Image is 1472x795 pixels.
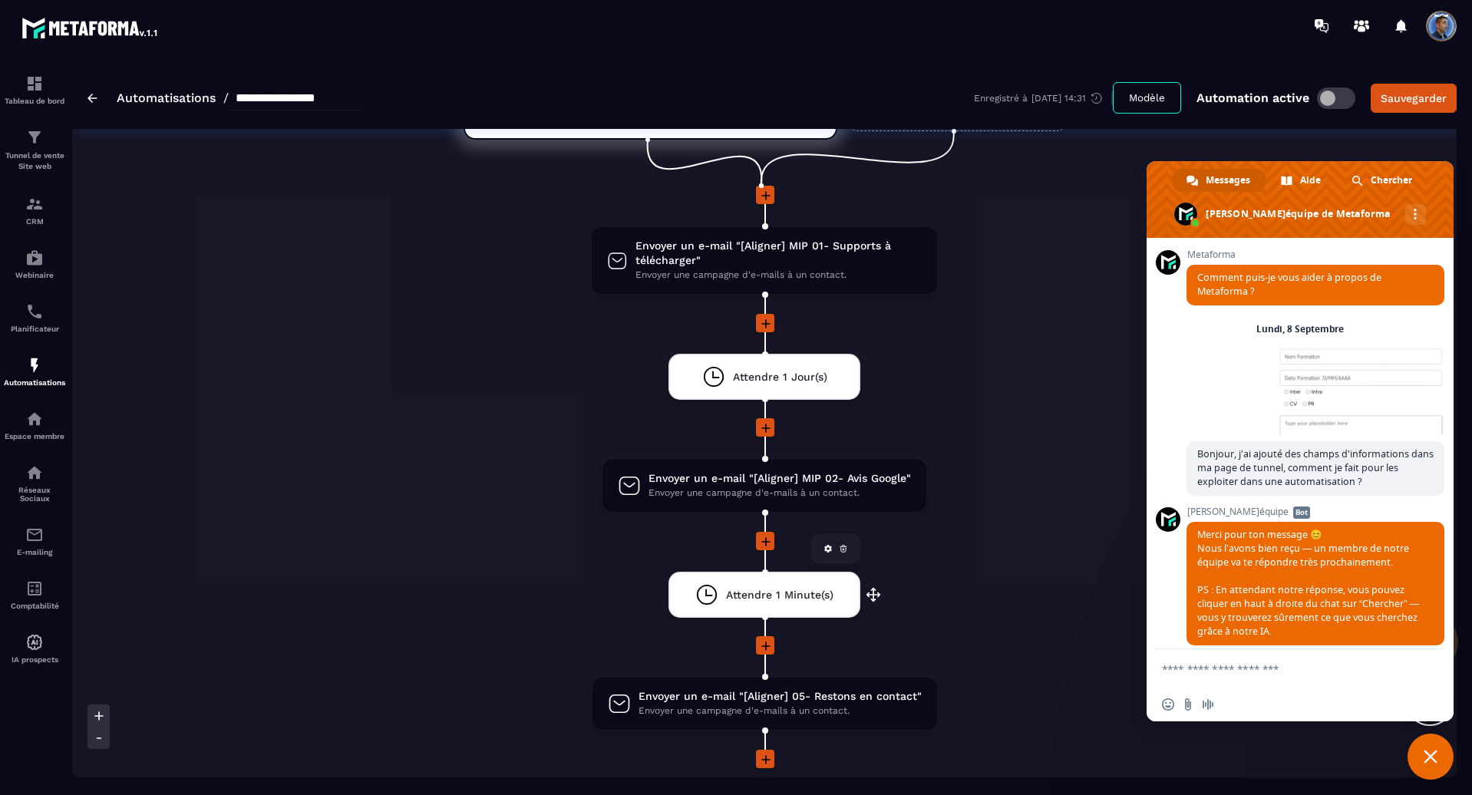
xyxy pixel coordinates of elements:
[4,548,65,556] p: E-mailing
[1206,169,1250,192] span: Messages
[1162,662,1404,676] textarea: Entrez votre message...
[4,150,65,172] p: Tunnel de vente Site web
[4,237,65,291] a: automationsautomationsWebinaire
[1381,91,1447,106] div: Sauvegarder
[223,91,229,105] span: /
[87,94,97,103] img: arrow
[1173,169,1266,192] div: Messages
[25,356,44,374] img: automations
[25,410,44,428] img: automations
[25,633,44,652] img: automations
[25,74,44,93] img: formation
[726,588,833,602] span: Attendre 1 Minute(s)
[1202,698,1214,711] span: Message audio
[635,268,922,282] span: Envoyer une campagne d'e-mails à un contact.
[4,183,65,237] a: formationformationCRM
[4,486,65,503] p: Réseaux Sociaux
[1405,204,1426,225] div: Autres canaux
[25,463,44,482] img: social-network
[1113,82,1181,114] button: Modèle
[1196,91,1309,105] p: Automation active
[4,398,65,452] a: automationsautomationsEspace membre
[4,97,65,105] p: Tableau de bord
[4,271,65,279] p: Webinaire
[25,195,44,213] img: formation
[4,432,65,440] p: Espace membre
[4,117,65,183] a: formationformationTunnel de vente Site web
[1187,249,1444,260] span: Metaforma
[1267,169,1336,192] div: Aide
[4,325,65,333] p: Planificateur
[1371,84,1457,113] button: Sauvegarder
[4,291,65,345] a: schedulerschedulerPlanificateur
[25,526,44,544] img: email
[1187,506,1444,517] span: [PERSON_NAME]équipe
[974,91,1113,105] div: Enregistré à
[4,655,65,664] p: IA prospects
[4,568,65,622] a: accountantaccountantComptabilité
[1300,169,1321,192] span: Aide
[1408,734,1454,780] div: Fermer le chat
[635,239,922,268] span: Envoyer un e-mail "[Aligner] MIP 01- Supports à télécharger"
[25,302,44,321] img: scheduler
[1293,506,1310,519] span: Bot
[4,345,65,398] a: automationsautomationsAutomatisations
[117,91,216,105] a: Automatisations
[733,370,827,384] span: Attendre 1 Jour(s)
[1197,271,1381,298] span: Comment puis-je vous aider à propos de Metaforma ?
[649,471,911,486] span: Envoyer un e-mail "[Aligner] MIP 02- Avis Google"
[1031,93,1086,104] p: [DATE] 14:31
[1256,325,1344,334] div: Lundi, 8 Septembre
[4,63,65,117] a: formationformationTableau de bord
[649,486,911,500] span: Envoyer une campagne d'e-mails à un contact.
[4,514,65,568] a: emailemailE-mailing
[1338,169,1427,192] div: Chercher
[1197,528,1419,638] span: Merci pour ton message 😊 Nous l’avons bien reçu — un membre de notre équipe va te répondre très p...
[4,602,65,610] p: Comptabilité
[4,378,65,387] p: Automatisations
[1162,698,1174,711] span: Insérer un emoji
[21,14,160,41] img: logo
[1197,447,1434,488] span: Bonjour, j'ai ajouté des champs d'informations dans ma page de tunnel, comment je fait pour les e...
[25,579,44,598] img: accountant
[25,249,44,267] img: automations
[639,704,922,718] span: Envoyer une campagne d'e-mails à un contact.
[639,689,922,704] span: Envoyer un e-mail "[Aligner] 05- Restons en contact"
[1182,698,1194,711] span: Envoyer un fichier
[25,128,44,147] img: formation
[4,217,65,226] p: CRM
[4,452,65,514] a: social-networksocial-networkRéseaux Sociaux
[1371,169,1412,192] span: Chercher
